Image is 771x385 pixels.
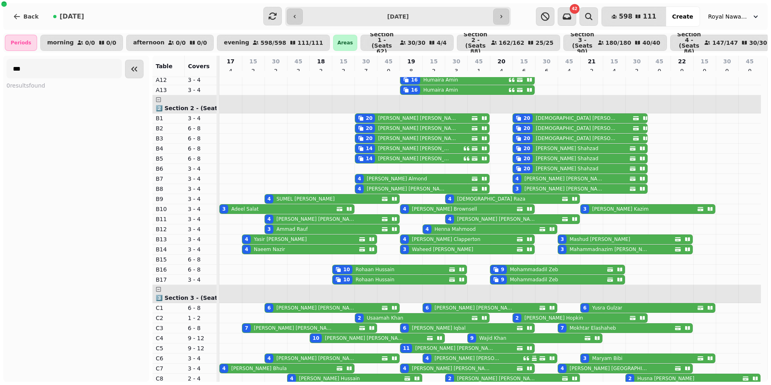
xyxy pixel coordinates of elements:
[448,375,451,382] div: 2
[499,40,525,46] p: 162 / 162
[633,67,640,75] p: 2
[642,40,660,46] p: 40 / 40
[272,57,279,65] p: 30
[561,365,564,372] div: 4
[188,276,214,284] p: 3 - 4
[746,67,753,75] p: 0
[475,57,483,65] p: 45
[231,365,287,372] p: [PERSON_NAME] Bhula
[188,175,214,183] p: 3 - 4
[245,246,248,253] div: 4
[360,35,454,51] button: Section 1 - (Seats 62)30/304/4
[583,206,586,212] div: 3
[412,325,466,331] p: [PERSON_NAME] Iqbal
[197,40,207,46] p: 0 / 0
[543,57,550,65] p: 30
[633,57,641,65] p: 30
[60,13,84,20] span: [DATE]
[156,304,181,312] p: C1
[378,135,456,142] p: [PERSON_NAME] [PERSON_NAME]
[267,216,271,222] div: 4
[188,344,214,352] p: 9 - 12
[501,266,504,273] div: 9
[403,365,406,372] div: 4
[464,31,488,54] p: Section 2 - (Seats 88)
[749,40,767,46] p: 30 / 30
[588,67,595,83] p: 27
[366,145,373,152] div: 14
[672,14,693,19] span: Create
[156,266,181,274] p: B16
[403,206,406,212] div: 4
[588,57,596,65] p: 21
[536,125,617,132] p: [DEMOGRAPHIC_DATA] [PERSON_NAME]
[277,216,355,222] p: [PERSON_NAME] [PERSON_NAME]
[156,235,181,243] p: B13
[85,40,95,46] p: 0 / 0
[435,355,502,362] p: [PERSON_NAME] [PERSON_NAME]
[412,365,490,372] p: [PERSON_NAME] [PERSON_NAME]
[267,196,271,202] div: 4
[343,276,350,283] div: 10
[156,215,181,223] p: B11
[425,305,429,311] div: 6
[543,67,550,75] p: 6
[277,355,355,362] p: [PERSON_NAME] [PERSON_NAME]
[333,35,357,51] div: Areas
[367,176,427,182] p: [PERSON_NAME] Almond
[435,226,476,232] p: Henna Mahmood
[156,276,181,284] p: B17
[254,236,307,243] p: Yasir [PERSON_NAME]
[448,196,451,202] div: 4
[408,67,415,83] p: 85
[156,205,181,213] p: B10
[40,35,123,51] button: morning0/00/0
[723,57,731,65] p: 30
[570,246,648,253] p: Mahammadnazim [PERSON_NAME]
[267,305,271,311] div: 6
[188,144,214,153] p: 6 - 8
[222,206,225,212] div: 3
[156,105,233,111] span: 2️⃣ Section 2 - (Seats 88)
[156,86,181,94] p: A13
[435,305,513,311] p: [PERSON_NAME] [PERSON_NAME]
[156,76,181,84] p: A12
[515,315,519,321] div: 2
[701,67,708,75] p: 0
[403,246,406,253] div: 3
[510,276,558,283] p: Mohammadadil Zeb
[378,155,451,162] p: [PERSON_NAME] [PERSON_NAME]
[570,236,630,243] p: Mashud [PERSON_NAME]
[700,57,708,65] p: 15
[318,67,324,83] p: 26
[366,135,373,142] div: 20
[260,40,286,46] p: 598 / 598
[572,7,577,11] span: 42
[448,216,451,222] div: 4
[425,226,429,232] div: 4
[227,67,234,83] p: 45
[188,304,214,312] p: 6 - 8
[703,9,765,24] button: Royal Nawaab Pyramid
[628,375,631,382] div: 2
[188,375,214,383] p: 2 - 4
[583,305,586,311] div: 6
[403,236,406,243] div: 4
[457,216,536,222] p: [PERSON_NAME] [PERSON_NAME]
[188,314,214,322] p: 1 - 2
[602,7,666,26] button: 598111
[277,196,335,202] p: SUMEL [PERSON_NAME]
[423,77,458,83] p: Humaira Amin
[188,324,214,332] p: 6 - 8
[385,57,392,65] p: 45
[431,67,437,83] p: 24
[437,40,447,46] p: 4 / 4
[470,335,473,341] div: 9
[666,7,700,26] button: Create
[250,67,256,83] p: 26
[217,35,330,51] button: evening598/598111/111
[411,87,418,93] div: 16
[523,155,530,162] div: 20
[412,236,481,243] p: [PERSON_NAME] Clapperton
[638,375,694,382] p: Husna [PERSON_NAME]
